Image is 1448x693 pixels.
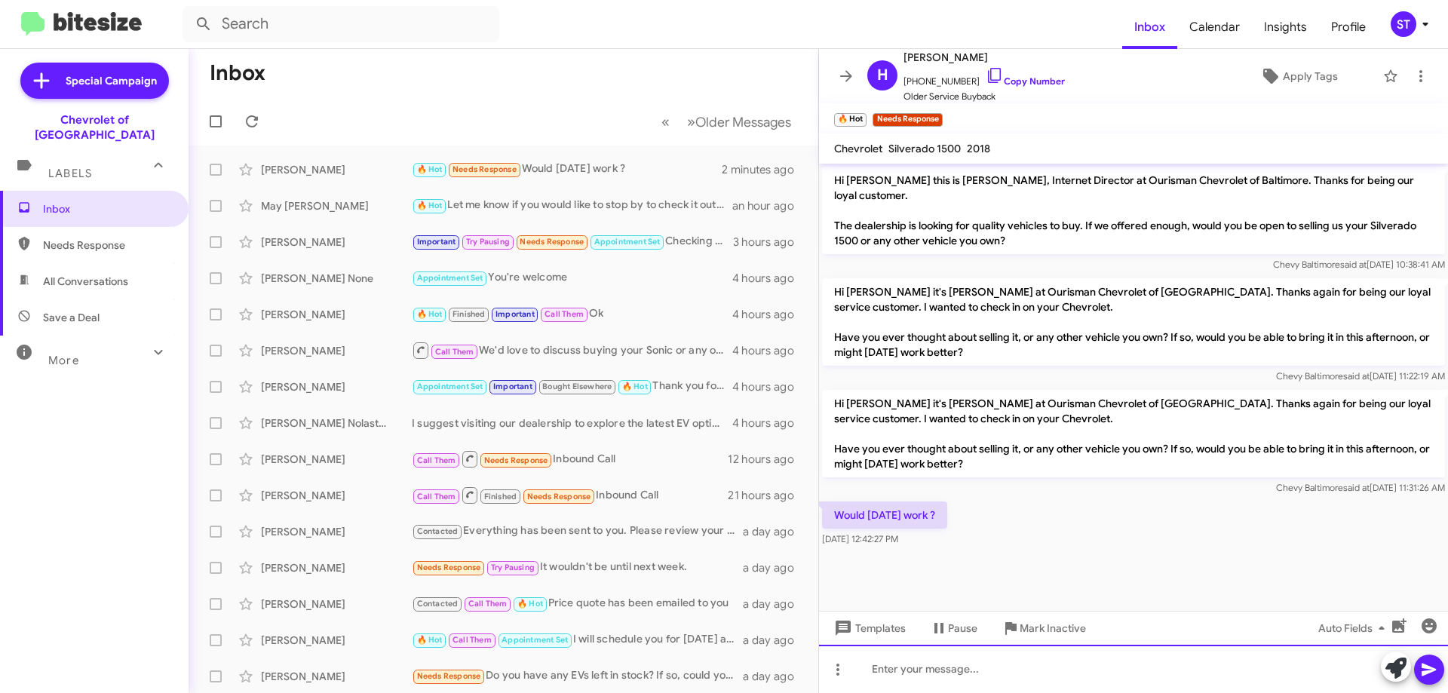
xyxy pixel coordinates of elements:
div: 4 hours ago [732,415,806,431]
div: Checking back in [412,233,733,250]
small: 🔥 Hot [834,113,867,127]
nav: Page navigation example [653,106,800,137]
span: [PHONE_NUMBER] [903,66,1065,89]
a: Profile [1319,5,1378,49]
span: Inbox [43,201,171,216]
a: Insights [1252,5,1319,49]
span: » [687,112,695,131]
span: Save a Deal [43,310,100,325]
div: a day ago [743,669,806,684]
div: [PERSON_NAME] [261,560,412,575]
span: 🔥 Hot [517,599,543,609]
div: [PERSON_NAME] [261,524,412,539]
p: Hi [PERSON_NAME] this is [PERSON_NAME], Internet Director at Ourisman Chevrolet of Baltimore. Tha... [822,167,1445,254]
div: Price quote has been emailed to you [412,595,743,612]
div: 21 hours ago [728,488,806,503]
a: Inbox [1122,5,1177,49]
span: Chevy Baltimore [DATE] 11:31:26 AM [1276,482,1445,493]
span: Try Pausing [491,563,535,572]
button: Next [678,106,800,137]
span: Older Service Buyback [903,89,1065,104]
input: Search [183,6,499,42]
div: [PERSON_NAME] [261,162,412,177]
span: Older Messages [695,114,791,130]
span: More [48,354,79,367]
div: a day ago [743,633,806,648]
div: [PERSON_NAME] [261,379,412,394]
div: Thank you for letting me know [412,378,732,395]
div: an hour ago [732,198,806,213]
span: 2018 [967,142,990,155]
span: All Conversations [43,274,128,289]
span: Contacted [417,526,459,536]
div: [PERSON_NAME] [261,669,412,684]
button: Mark Inactive [989,615,1098,642]
span: Call Them [452,635,492,645]
a: Copy Number [986,75,1065,87]
span: 🔥 Hot [417,309,443,319]
span: Apply Tags [1283,63,1338,90]
small: Needs Response [873,113,942,127]
span: Appointment Set [417,382,483,391]
span: Pause [948,615,977,642]
div: ST [1391,11,1416,37]
span: Auto Fields [1318,615,1391,642]
div: 2 minutes ago [722,162,806,177]
div: You're welcome [412,269,732,287]
button: Templates [819,615,918,642]
div: Do you have any EVs left in stock? If so, could you send me details for them? [412,667,743,685]
button: Auto Fields [1306,615,1403,642]
span: Templates [831,615,906,642]
div: 4 hours ago [732,343,806,358]
span: [PERSON_NAME] [903,48,1065,66]
span: said at [1343,370,1370,382]
span: 🔥 Hot [622,382,648,391]
button: ST [1378,11,1431,37]
div: [PERSON_NAME] [261,235,412,250]
p: Hi [PERSON_NAME] it's [PERSON_NAME] at Ourisman Chevrolet of [GEOGRAPHIC_DATA]. Thanks again for ... [822,278,1445,366]
div: 12 hours ago [728,452,806,467]
span: 🔥 Hot [417,635,443,645]
span: Labels [48,167,92,180]
span: Bought Elsewhere [542,382,612,391]
h1: Inbox [210,61,265,85]
p: Would [DATE] work ? [822,501,947,529]
div: [PERSON_NAME] [261,633,412,648]
span: Important [495,309,535,319]
span: Mark Inactive [1020,615,1086,642]
span: Appointment Set [594,237,661,247]
div: Would [DATE] work ? [412,161,722,178]
span: Chevrolet [834,142,882,155]
span: Needs Response [484,455,548,465]
span: Needs Response [452,164,517,174]
div: a day ago [743,524,806,539]
button: Apply Tags [1221,63,1376,90]
span: Calendar [1177,5,1252,49]
div: Everything has been sent to you. Please review your email and text [412,523,743,540]
div: 3 hours ago [733,235,806,250]
span: Needs Response [520,237,584,247]
span: Finished [452,309,486,319]
span: 🔥 Hot [417,201,443,210]
div: [PERSON_NAME] None [261,271,412,286]
span: said at [1340,259,1367,270]
div: Let me know if you would like to stop by to check it out andf go for a test drive 🙂 [412,197,732,214]
span: said at [1343,482,1370,493]
div: We'd love to discuss buying your Sonic or any other vehicle you own. Can we set up a time for you... [412,341,732,360]
span: [DATE] 12:42:27 PM [822,533,898,544]
button: Previous [652,106,679,137]
div: Ok [412,305,732,323]
span: Needs Response [527,492,591,501]
span: Special Campaign [66,73,157,88]
span: Appointment Set [502,635,568,645]
span: H [877,63,888,87]
div: 4 hours ago [732,271,806,286]
div: 4 hours ago [732,307,806,322]
span: Call Them [435,347,474,357]
div: Inbound Call [412,449,728,468]
div: May [PERSON_NAME] [261,198,412,213]
div: I suggest visiting our dealership to explore the latest EV options we have available, including p... [412,415,732,431]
